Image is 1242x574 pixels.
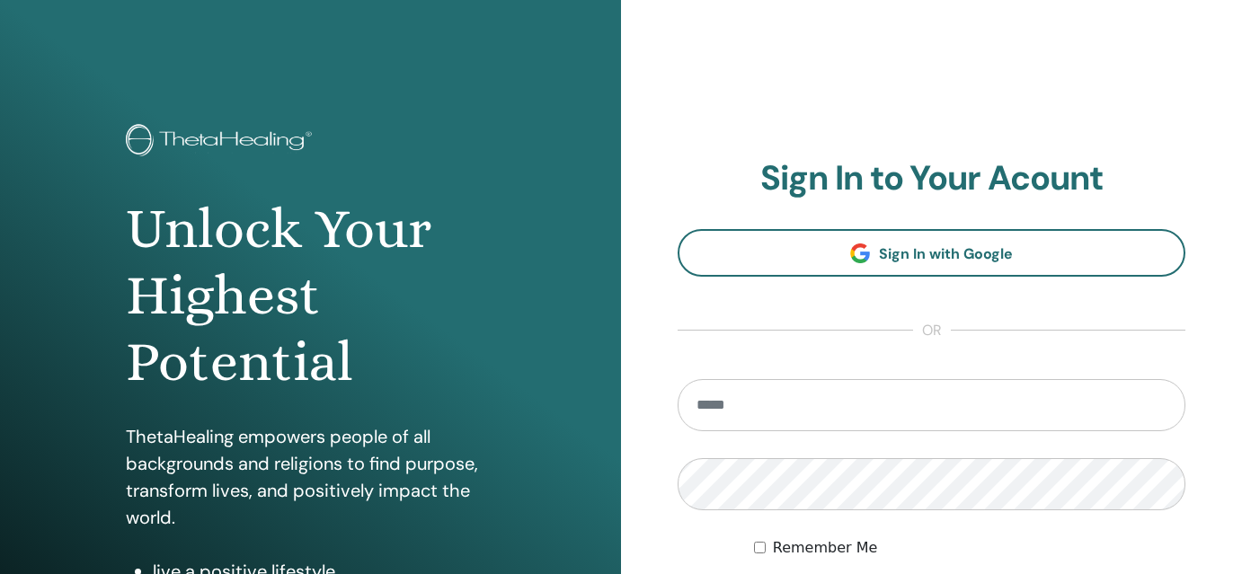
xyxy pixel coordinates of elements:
h1: Unlock Your Highest Potential [126,196,495,396]
div: Keep me authenticated indefinitely or until I manually logout [754,537,1185,559]
span: Sign In with Google [879,244,1013,263]
p: ThetaHealing empowers people of all backgrounds and religions to find purpose, transform lives, a... [126,423,495,531]
a: Sign In with Google [678,229,1185,277]
label: Remember Me [773,537,878,559]
span: or [913,320,951,341]
h2: Sign In to Your Acount [678,158,1185,199]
